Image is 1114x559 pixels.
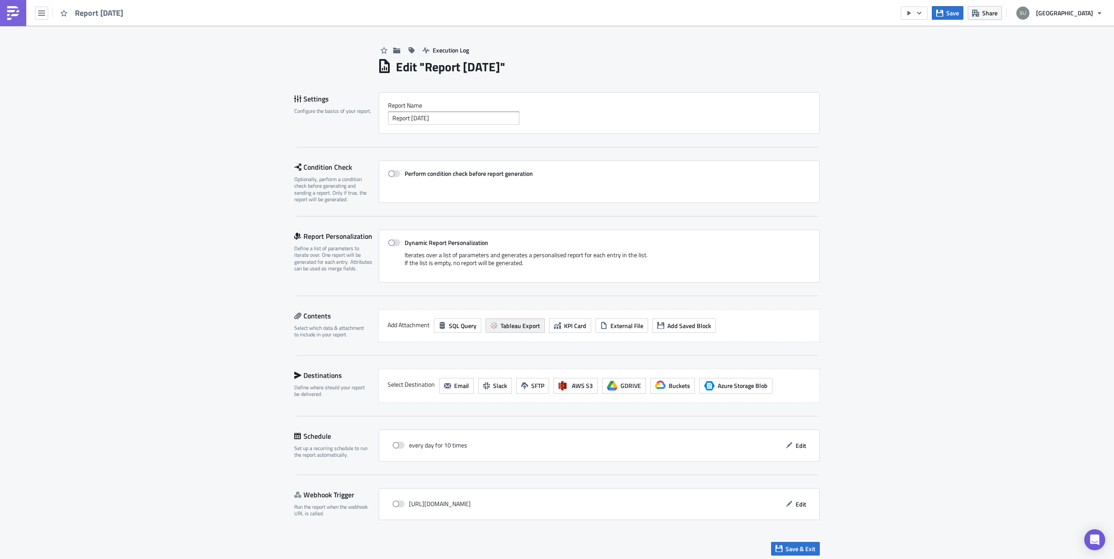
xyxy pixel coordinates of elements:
[392,439,467,452] div: every day for 10 times
[704,381,715,391] span: Azure Storage Blob
[781,497,811,511] button: Edit
[388,378,435,391] label: Select Destination
[294,445,373,458] div: Set up a recurring schedule to run the report automatically.
[796,441,806,450] span: Edit
[1084,529,1105,550] div: Open Intercom Messenger
[667,321,711,330] span: Add Saved Block
[294,176,373,203] div: Optionally, perform a condition check before generating and sending a report. Only if true, the r...
[493,381,507,390] span: Slack
[396,59,505,75] h1: Edit " Report [DATE] "
[449,321,476,330] span: SQL Query
[405,238,488,247] strong: Dynamic Report Personalization
[650,378,695,394] button: Buckets
[796,500,806,509] span: Edit
[433,45,469,55] span: Execution Log
[596,318,648,333] button: External File
[294,503,373,517] div: Run the report when the webhook URL is called.
[405,169,533,178] strong: Perform condition check before report generation
[669,381,690,390] span: Buckets
[294,384,368,398] div: Define where should your report be delivered.
[620,381,641,390] span: GDRIVE
[968,6,1002,20] button: Share
[1015,6,1030,21] img: Avatar
[294,230,379,243] div: Report Personalization
[6,6,20,20] img: PushMetrics
[486,318,545,333] button: Tableau Export
[294,161,379,174] div: Condition Check
[1036,8,1093,17] span: [GEOGRAPHIC_DATA]
[549,318,591,333] button: KPI Card
[294,108,373,114] div: Configure the basics of your report.
[294,245,373,272] div: Define a list of parameters to iterate over. One report will be generated for each entry. Attribu...
[602,378,646,394] button: GDRIVE
[294,309,368,322] div: Contents
[418,43,473,57] button: Execution Log
[982,8,998,17] span: Share
[392,497,471,510] div: [URL][DOMAIN_NAME]
[531,381,544,390] span: SFTP
[75,8,124,18] span: Report [DATE]
[718,381,768,390] span: Azure Storage Blob
[572,381,593,390] span: AWS S3
[1011,3,1107,23] button: [GEOGRAPHIC_DATA]
[771,542,820,556] button: Save & Exit
[434,318,481,333] button: SQL Query
[553,378,598,394] button: AWS S3
[516,378,549,394] button: SFTP
[652,318,716,333] button: Add Saved Block
[786,544,815,553] span: Save & Exit
[564,321,586,330] span: KPI Card
[388,251,811,273] div: Iterates over a list of parameters and generates a personalised report for each entry in the list...
[946,8,959,17] span: Save
[781,439,811,452] button: Edit
[454,381,469,390] span: Email
[610,321,643,330] span: External File
[932,6,963,20] button: Save
[294,488,379,501] div: Webhook Trigger
[699,378,772,394] button: Azure Storage BlobAzure Storage Blob
[294,92,379,105] div: Settings
[501,321,540,330] span: Tableau Export
[294,430,379,443] div: Schedule
[294,369,368,382] div: Destinations
[388,101,811,109] label: Report Nam﻿e
[294,325,368,338] div: Select which data & attachment to include in your report.
[388,318,430,332] label: Add Attachment
[478,378,512,394] button: Slack
[439,378,474,394] button: Email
